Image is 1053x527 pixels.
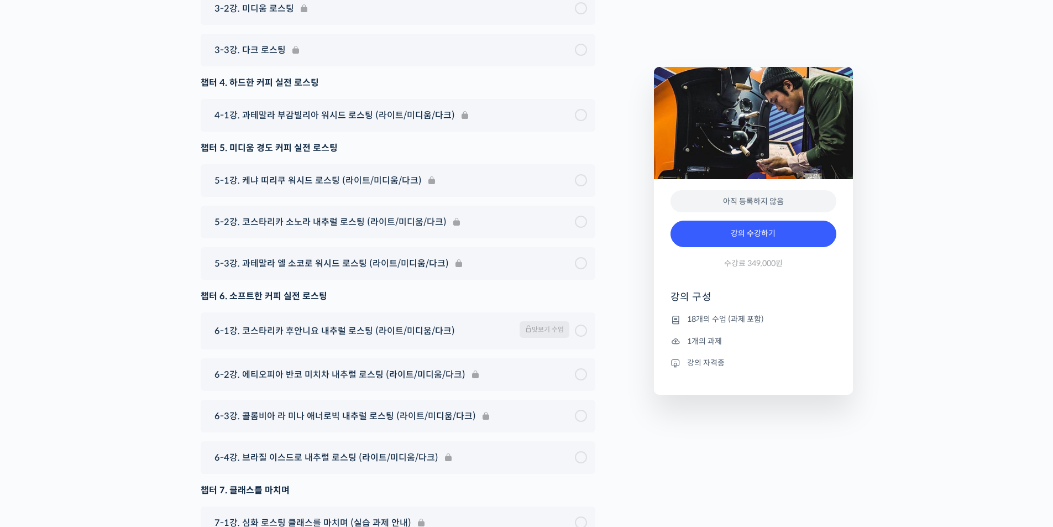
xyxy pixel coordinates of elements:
a: 강의 수강하기 [670,221,836,247]
div: 챕터 7. 클래스를 마치며 [201,483,595,498]
div: 챕터 5. 미디움 경도 커피 실전 로스팅 [201,140,595,155]
span: 대화 [101,368,114,377]
div: 챕터 6. 소프트한 커피 실전 로스팅 [201,289,595,304]
a: 6-1강. 코스타리카 후안니요 내추럴 로스팅 (라이트/미디움/다크) 맛보기 수업 [209,321,587,341]
span: 설정 [171,367,184,376]
div: 챕터 4. 하드한 커피 실전 로스팅 [201,75,595,90]
span: 맛보기 수업 [520,321,569,338]
span: 홈 [35,367,41,376]
span: 6-1강. 코스타리카 후안니요 내추럴 로스팅 (라이트/미디움/다크) [214,323,455,338]
span: 수강료 349,000원 [724,258,783,269]
div: 아직 등록하지 않음 [670,190,836,213]
li: 강의 자격증 [670,356,836,369]
a: 대화 [73,351,143,378]
li: 1개의 과제 [670,335,836,348]
li: 18개의 수업 (과제 포함) [670,313,836,326]
h4: 강의 구성 [670,290,836,312]
a: 설정 [143,351,212,378]
a: 홈 [3,351,73,378]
